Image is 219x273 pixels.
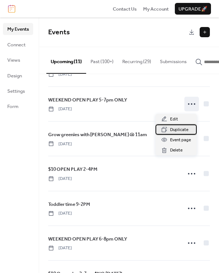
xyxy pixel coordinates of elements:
[3,23,33,35] a: My Events
[48,176,72,182] span: [DATE]
[48,166,97,173] span: $10 OPEN PLAY 2-4PM
[3,85,33,97] a: Settings
[48,106,72,112] span: [DATE]
[48,26,70,39] span: Events
[48,131,147,138] span: Grow greenies with [PERSON_NAME] @ 11am
[48,235,127,243] a: WEEKEND OPEN PLAY 6-8pm ONLY
[170,116,178,123] span: Edit
[155,47,191,73] button: Submissions
[170,136,191,144] span: Event page
[143,5,169,13] span: My Account
[7,103,19,110] span: Form
[48,165,97,173] a: $10 OPEN PLAY 2-4PM
[7,72,22,80] span: Design
[3,39,33,50] a: Connect
[86,47,118,73] button: Past (100+)
[7,88,25,95] span: Settings
[3,54,33,66] a: Views
[170,126,188,134] span: Duplicate
[48,141,72,147] span: [DATE]
[48,96,127,104] a: WEEKEND OPEN PLAY 5-7pm ONLY
[48,201,90,208] span: Toddler time 9-2PM
[48,245,72,251] span: [DATE]
[46,47,86,73] button: Upcoming (11)
[3,70,33,81] a: Design
[48,200,90,208] a: Toddler time 9-2PM
[48,131,147,139] a: Grow greenies with [PERSON_NAME] @ 11am
[48,210,72,217] span: [DATE]
[113,5,137,12] a: Contact Us
[143,5,169,12] a: My Account
[178,5,207,13] span: Upgrade 🚀
[8,5,15,13] img: logo
[7,57,20,64] span: Views
[3,100,33,112] a: Form
[170,147,182,154] span: Delete
[48,71,72,78] span: [DATE]
[175,3,211,15] button: Upgrade🚀
[113,5,137,13] span: Contact Us
[118,47,155,73] button: Recurring (29)
[7,41,26,49] span: Connect
[7,26,29,33] span: My Events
